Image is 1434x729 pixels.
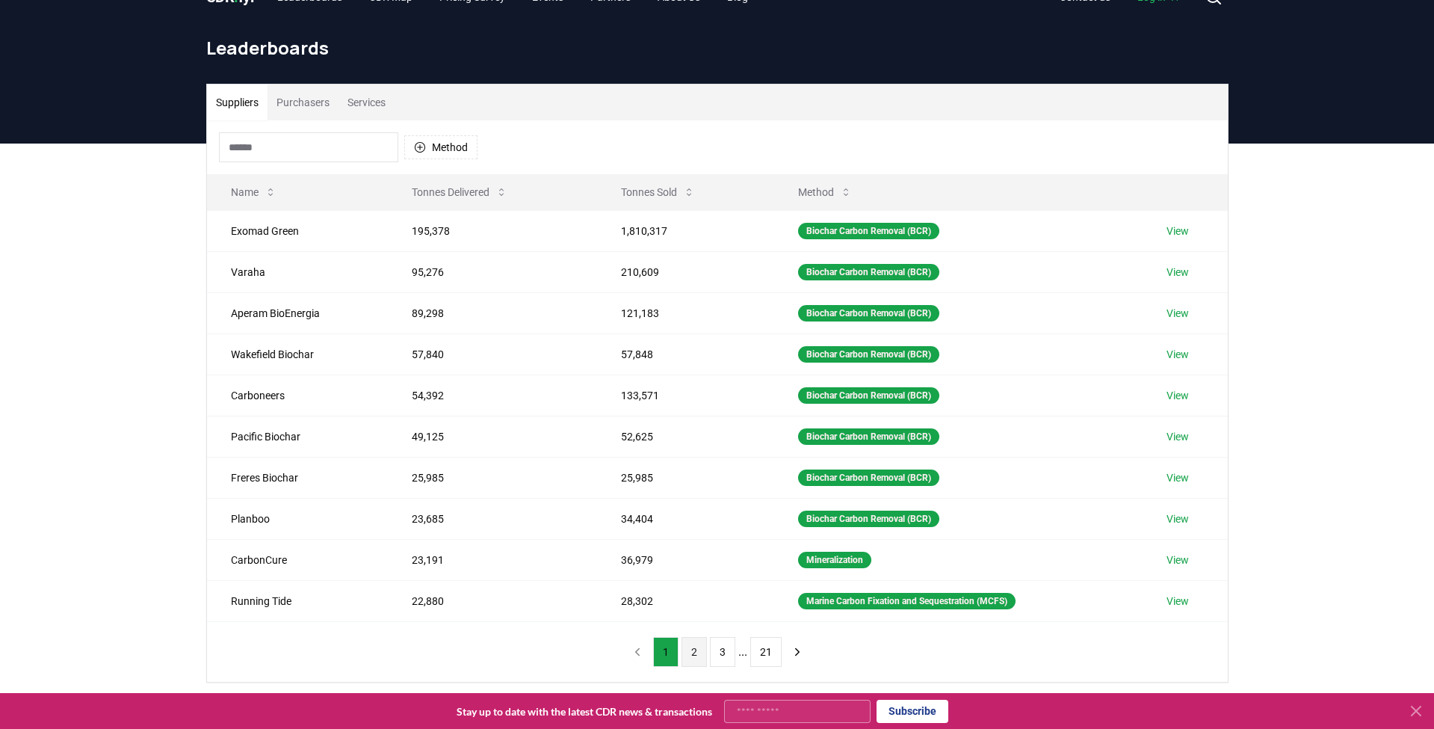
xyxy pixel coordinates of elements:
a: View [1166,429,1189,444]
button: Name [219,177,288,207]
a: View [1166,511,1189,526]
button: Tonnes Sold [609,177,707,207]
button: Method [786,177,864,207]
td: 28,302 [597,580,774,621]
td: 1,810,317 [597,210,774,251]
td: Freres Biochar [207,457,389,498]
td: 34,404 [597,498,774,539]
button: 21 [750,637,782,667]
td: 95,276 [388,251,596,292]
div: Biochar Carbon Removal (BCR) [798,346,939,363]
div: Marine Carbon Fixation and Sequestration (MCFS) [798,593,1016,609]
td: 121,183 [597,292,774,333]
button: Purchasers [268,84,339,120]
button: Suppliers [207,84,268,120]
td: 22,880 [388,580,596,621]
button: 1 [653,637,679,667]
button: Services [339,84,395,120]
td: 210,609 [597,251,774,292]
td: Pacific Biochar [207,416,389,457]
td: 25,985 [597,457,774,498]
td: 23,685 [388,498,596,539]
div: Biochar Carbon Removal (BCR) [798,264,939,280]
div: Biochar Carbon Removal (BCR) [798,387,939,404]
td: Wakefield Biochar [207,333,389,375]
h1: Leaderboards [206,36,1229,60]
div: Biochar Carbon Removal (BCR) [798,428,939,445]
button: Method [404,135,478,159]
td: Carboneers [207,375,389,416]
td: Aperam BioEnergia [207,292,389,333]
button: Tonnes Delivered [400,177,519,207]
div: Biochar Carbon Removal (BCR) [798,305,939,322]
td: 36,979 [597,539,774,580]
td: 52,625 [597,416,774,457]
a: View [1166,265,1189,280]
td: 54,392 [388,375,596,416]
div: Biochar Carbon Removal (BCR) [798,511,939,527]
a: View [1166,306,1189,321]
td: Varaha [207,251,389,292]
td: 57,840 [388,333,596,375]
a: View [1166,553,1189,567]
button: next page [785,637,810,667]
a: View [1166,347,1189,362]
a: View [1166,470,1189,485]
a: View [1166,224,1189,239]
a: View [1166,594,1189,609]
td: 133,571 [597,375,774,416]
td: 89,298 [388,292,596,333]
td: 57,848 [597,333,774,375]
td: 49,125 [388,416,596,457]
button: 3 [710,637,735,667]
td: Planboo [207,498,389,539]
div: Mineralization [798,552,871,568]
td: Exomad Green [207,210,389,251]
td: Running Tide [207,580,389,621]
a: View [1166,388,1189,403]
td: 23,191 [388,539,596,580]
li: ... [738,643,747,661]
div: Biochar Carbon Removal (BCR) [798,470,939,486]
button: 2 [682,637,707,667]
td: 25,985 [388,457,596,498]
div: Biochar Carbon Removal (BCR) [798,223,939,239]
td: 195,378 [388,210,596,251]
td: CarbonCure [207,539,389,580]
